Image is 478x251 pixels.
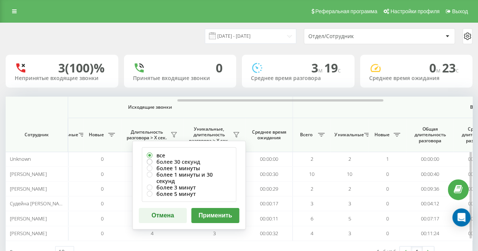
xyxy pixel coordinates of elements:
[139,208,187,223] button: Отмена
[10,185,46,192] span: [PERSON_NAME]
[10,200,67,207] span: Судейна [PERSON_NAME]
[15,75,109,82] div: Непринятые входящие звонки
[213,230,216,237] span: 3
[246,166,293,181] td: 00:00:30
[216,61,223,75] div: 0
[12,132,61,138] span: Сотрудник
[334,132,362,138] span: Уникальные
[101,156,104,162] span: 0
[58,61,105,75] div: 3 (100)%
[386,156,389,162] span: 1
[406,226,453,241] td: 00:11:24
[125,129,168,141] span: Длительность разговора > Х сек.
[386,200,389,207] span: 0
[348,230,351,237] span: 3
[442,60,459,76] span: 23
[406,152,453,166] td: 00:00:00
[10,156,31,162] span: Unknown
[308,33,399,40] div: Отдел/Сотрудник
[311,185,313,192] span: 2
[101,185,104,192] span: 0
[10,230,46,237] span: [PERSON_NAME]
[297,132,316,138] span: Всего
[386,171,389,177] span: 0
[101,215,104,222] span: 0
[251,75,345,82] div: Среднее время разговора
[429,60,442,76] span: 0
[406,182,453,196] td: 00:09:36
[436,66,442,74] span: м
[246,211,293,226] td: 00:00:11
[311,230,313,237] span: 4
[338,66,341,74] span: c
[147,171,231,184] label: более 1 минуты и 30 секунд
[151,230,153,237] span: 4
[147,159,231,165] label: более 30 секунд
[25,104,275,110] span: Исходящие звонки
[309,171,314,177] span: 10
[311,156,313,162] span: 2
[311,215,313,222] span: 6
[133,75,227,82] div: Принятые входящие звонки
[246,226,293,241] td: 00:00:32
[49,132,76,138] span: Уникальные
[456,66,459,74] span: c
[348,185,351,192] span: 2
[147,152,231,159] label: все
[369,75,464,82] div: Среднее время ожидания
[87,132,106,138] span: Новые
[318,66,324,74] span: м
[348,156,351,162] span: 2
[315,8,377,14] span: Реферальная программа
[390,8,439,14] span: Настройки профиля
[101,230,104,237] span: 0
[246,152,293,166] td: 00:00:00
[187,126,230,144] span: Уникальные, длительность разговора > Х сек.
[10,215,46,222] span: [PERSON_NAME]
[147,191,231,197] label: более 5 минут
[406,211,453,226] td: 00:07:17
[324,60,341,76] span: 19
[406,166,453,181] td: 00:00:40
[246,196,293,211] td: 00:00:17
[246,182,293,196] td: 00:00:29
[347,171,352,177] span: 10
[386,215,389,222] span: 0
[412,126,448,144] span: Общая длительность разговора
[452,8,468,14] span: Выход
[191,208,239,223] button: Применить
[311,200,313,207] span: 3
[101,200,104,207] span: 0
[452,208,470,226] div: Open Intercom Messenger
[311,60,324,76] span: 3
[101,171,104,177] span: 0
[372,132,391,138] span: Новые
[147,184,231,191] label: более 3 минут
[10,171,46,177] span: [PERSON_NAME]
[386,185,389,192] span: 0
[147,165,231,171] label: более 1 минуты
[348,215,351,222] span: 5
[348,200,351,207] span: 3
[406,196,453,211] td: 00:04:12
[386,230,389,237] span: 0
[251,129,287,141] span: Среднее время ожидания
